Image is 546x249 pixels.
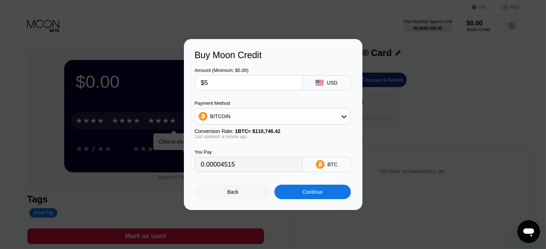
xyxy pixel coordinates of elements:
div: Buy Moon Credit [195,50,352,60]
iframe: Button to launch messaging window [517,220,540,243]
div: Conversion Rate: [195,128,351,134]
div: Amount (Minimum: $5.00) [195,68,303,73]
div: Back [227,189,238,195]
div: Payment Method [195,100,351,106]
div: Continue [303,189,323,195]
div: USD [327,80,338,86]
div: Back [195,185,271,199]
div: BITCOIN [210,113,231,119]
div: Continue [274,185,351,199]
div: You Pay [195,149,303,155]
div: BTC [327,162,338,167]
span: 1 BTC ≈ $110,746.42 [235,128,281,134]
input: $0.00 [201,76,296,90]
div: Last updated: a minute ago [195,134,351,139]
div: BITCOIN [195,109,351,124]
